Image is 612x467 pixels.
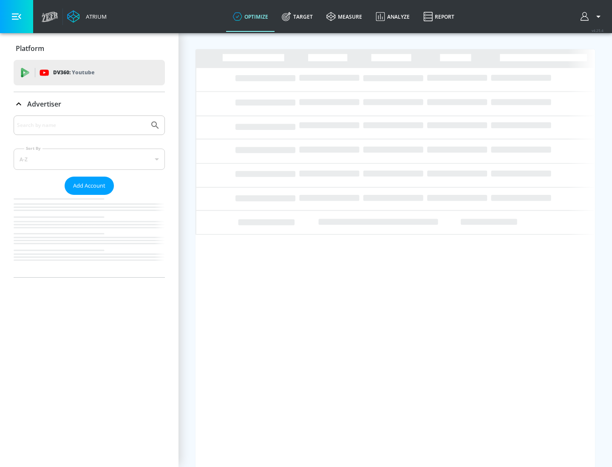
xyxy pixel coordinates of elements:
[320,1,369,32] a: measure
[53,68,94,77] p: DV360:
[82,13,107,20] div: Atrium
[226,1,275,32] a: optimize
[14,115,165,277] div: Advertiser
[67,10,107,23] a: Atrium
[369,1,416,32] a: Analyze
[73,181,105,191] span: Add Account
[275,1,320,32] a: Target
[16,44,44,53] p: Platform
[72,68,94,77] p: Youtube
[592,28,603,33] span: v 4.25.4
[416,1,461,32] a: Report
[14,37,165,60] div: Platform
[14,60,165,85] div: DV360: Youtube
[65,177,114,195] button: Add Account
[24,146,42,151] label: Sort By
[14,92,165,116] div: Advertiser
[14,195,165,277] nav: list of Advertiser
[14,149,165,170] div: A-Z
[27,99,61,109] p: Advertiser
[17,120,146,131] input: Search by name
